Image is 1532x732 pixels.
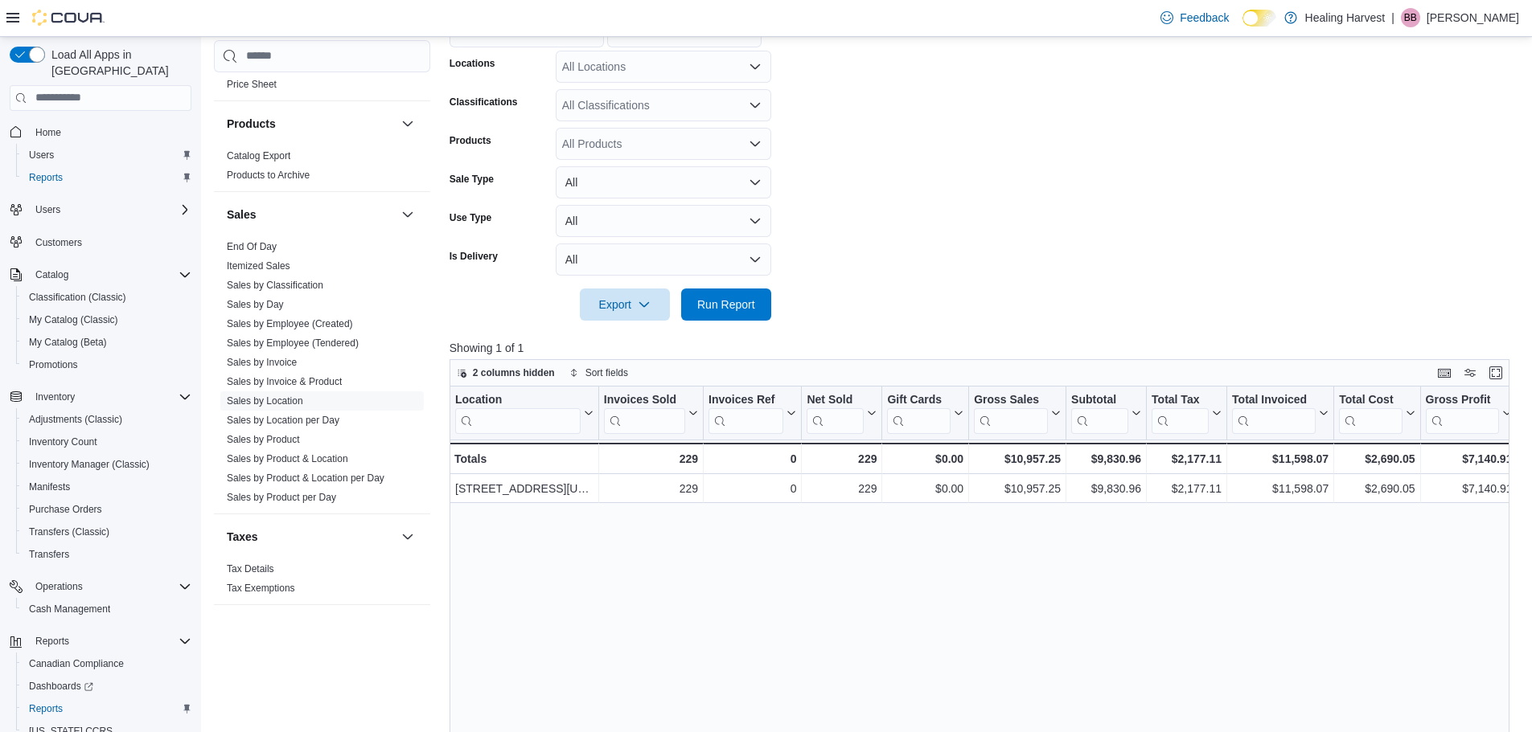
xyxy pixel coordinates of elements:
div: 0 [708,449,796,468]
div: 229 [604,479,698,498]
span: Promotions [29,358,78,371]
button: Gift Cards [887,392,963,433]
span: Users [29,200,191,219]
span: Users [23,145,191,165]
a: Sales by Location [227,395,303,407]
a: Dashboards [23,677,100,696]
a: Dashboards [16,675,198,697]
span: Tax Exemptions [227,582,295,595]
button: Inventory [29,387,81,407]
span: Operations [35,580,83,593]
button: Products [227,116,395,132]
a: My Catalog (Beta) [23,333,113,352]
span: Dashboards [29,680,93,693]
button: Catalog [3,264,198,286]
a: Users [23,145,60,165]
div: Location [455,392,581,407]
button: Operations [29,577,89,596]
span: Purchase Orders [23,500,191,519]
div: Invoices Ref [708,392,783,433]
a: Sales by Invoice & Product [227,376,342,387]
span: Canadian Compliance [23,654,191,673]
label: Classifications [450,96,518,108]
div: Gross Profit [1425,392,1499,433]
a: Catalog Export [227,150,290,162]
button: Total Invoiced [1232,392,1329,433]
p: [PERSON_NAME] [1427,8,1519,27]
span: Customers [29,232,191,252]
span: My Catalog (Beta) [29,336,107,349]
button: Users [3,198,198,221]
a: Sales by Day [227,299,284,310]
a: Customers [29,233,88,252]
span: Sales by Location per Day [227,414,339,427]
button: Gross Profit [1425,392,1512,433]
span: Sales by Product per Day [227,491,336,504]
button: Sales [398,205,417,224]
button: Transfers (Classic) [16,521,198,543]
span: Cash Management [23,599,191,619]
div: Gross Profit [1425,392,1499,407]
span: Reports [29,171,63,184]
span: 2 columns hidden [473,366,555,379]
div: Total Cost [1339,392,1402,433]
a: Canadian Compliance [23,654,130,673]
span: Sales by Invoice [227,356,297,369]
div: $2,690.05 [1339,479,1415,498]
div: $9,830.96 [1071,449,1141,468]
button: Adjustments (Classic) [16,408,198,431]
a: Feedback [1154,2,1235,34]
label: Use Type [450,211,491,224]
button: Purchase Orders [16,498,198,521]
div: Products [214,146,430,191]
div: 229 [604,449,698,468]
button: Inventory Manager (Classic) [16,453,198,476]
div: Gift Cards [887,392,951,407]
span: Home [35,126,61,139]
button: Taxes [227,529,395,545]
span: Transfers (Classic) [29,525,109,538]
a: End Of Day [227,241,277,252]
div: $0.00 [887,449,963,468]
div: Invoices Ref [708,392,783,407]
label: Products [450,134,491,147]
div: $10,957.25 [974,449,1061,468]
span: Transfers (Classic) [23,522,191,542]
span: Price Sheet [227,78,277,91]
a: Sales by Product per Day [227,492,336,503]
div: Net Sold [807,392,864,433]
button: Manifests [16,476,198,498]
div: $7,140.91 [1425,479,1512,498]
button: Enter fullscreen [1486,363,1505,382]
button: Users [16,144,198,166]
span: Inventory Count [23,432,191,452]
button: Invoices Ref [708,392,796,433]
div: Taxes [214,559,430,604]
a: Reports [23,168,69,187]
a: Adjustments (Classic) [23,410,129,429]
span: Sort fields [585,366,628,379]
div: Invoices Sold [604,392,685,407]
a: Classification (Classic) [23,288,133,307]
a: Cash Management [23,599,117,619]
a: Reports [23,699,69,718]
span: Promotions [23,355,191,374]
a: Sales by Employee (Tendered) [227,337,359,349]
span: Reports [35,635,69,648]
button: All [556,166,771,198]
span: My Catalog (Beta) [23,333,191,352]
span: Inventory [35,391,75,403]
button: Export [580,288,670,321]
button: Operations [3,575,198,598]
div: Net Sold [807,392,864,407]
span: Sales by Product & Location per Day [227,472,384,485]
span: My Catalog (Classic) [23,310,191,329]
span: Users [29,149,54,162]
button: All [556,243,771,276]
div: 0 [708,479,796,498]
span: Catalog [29,265,191,284]
div: Total Tax [1152,392,1209,407]
span: Reports [29,632,191,651]
span: Home [29,122,191,142]
button: Open list of options [749,60,762,73]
